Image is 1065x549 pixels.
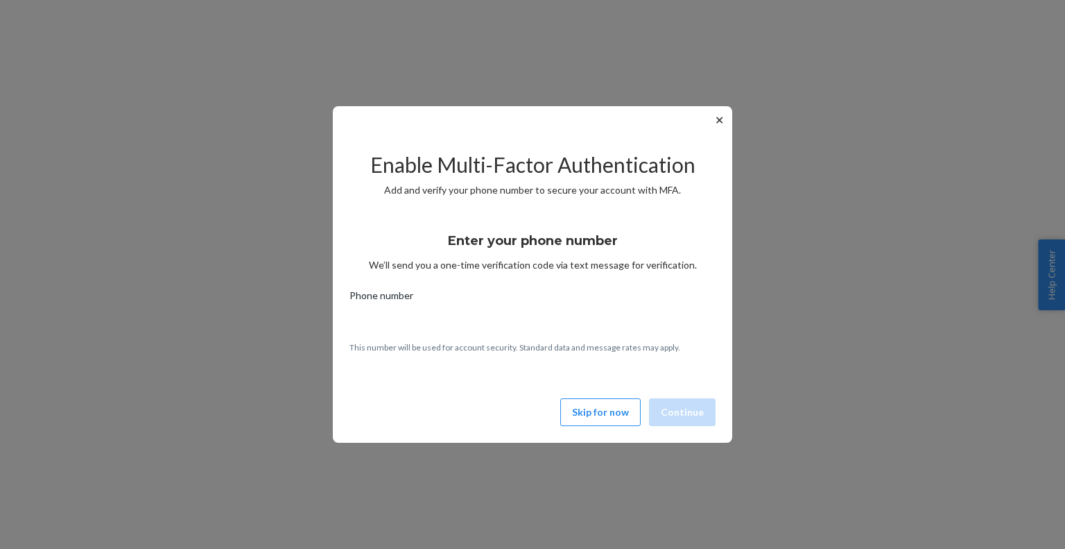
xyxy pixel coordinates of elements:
[349,153,716,176] h2: Enable Multi-Factor Authentication
[349,221,716,272] div: We’ll send you a one-time verification code via text message for verification.
[448,232,618,250] h3: Enter your phone number
[712,112,727,128] button: ✕
[560,398,641,426] button: Skip for now
[349,289,413,308] span: Phone number
[349,341,716,353] p: This number will be used for account security. Standard data and message rates may apply.
[349,183,716,197] p: Add and verify your phone number to secure your account with MFA.
[649,398,716,426] button: Continue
